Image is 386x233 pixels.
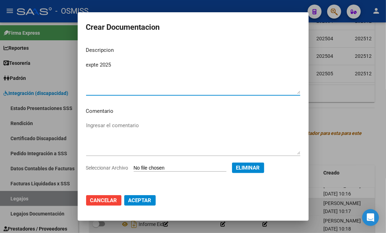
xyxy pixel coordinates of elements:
p: Descripcion [86,46,300,54]
button: Aceptar [124,195,156,206]
div: Open Intercom Messenger [362,209,379,226]
span: Eliminar [236,165,260,171]
h2: Crear Documentacion [86,21,300,34]
span: Seleccionar Archivo [86,165,128,171]
p: Comentario [86,107,300,115]
button: Cancelar [86,195,121,206]
span: Aceptar [128,197,152,204]
span: Cancelar [90,197,117,204]
button: Eliminar [232,163,264,173]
